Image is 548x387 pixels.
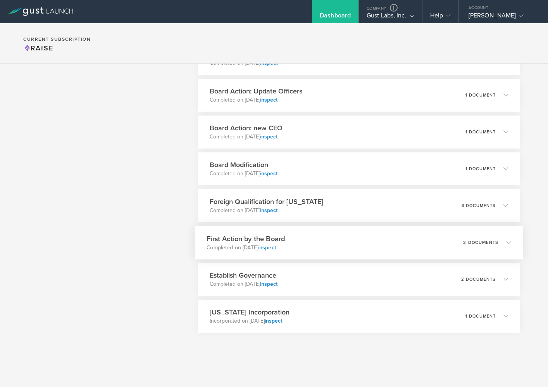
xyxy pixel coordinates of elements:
[260,281,277,287] a: inspect
[210,170,277,178] p: Completed on [DATE]
[461,277,496,282] p: 2 documents
[210,123,283,133] h3: Board Action: new CEO
[210,160,277,170] h3: Board Modification
[210,317,290,325] p: Incorporated on [DATE]
[465,314,496,318] p: 1 document
[469,12,534,23] div: [PERSON_NAME]
[210,86,302,96] h3: Board Action: Update Officers
[207,233,285,244] h3: First Action by the Board
[462,204,496,208] p: 3 documents
[430,12,451,23] div: Help
[260,170,277,177] a: inspect
[260,97,277,103] a: inspect
[210,96,302,104] p: Completed on [DATE]
[463,240,498,244] p: 2 documents
[320,12,351,23] div: Dashboard
[23,37,91,41] h2: Current Subscription
[367,12,414,23] div: Gust Labs, Inc.
[210,197,323,207] h3: Foreign Qualification for [US_STATE]
[465,130,496,134] p: 1 document
[260,207,277,214] a: inspect
[465,167,496,171] p: 1 document
[210,307,290,317] h3: [US_STATE] Incorporation
[265,318,282,324] a: inspect
[23,44,53,52] span: Raise
[260,133,277,140] a: inspect
[210,280,277,288] p: Completed on [DATE]
[210,270,277,280] h3: Establish Governance
[207,244,285,251] p: Completed on [DATE]
[210,207,323,214] p: Completed on [DATE]
[465,93,496,97] p: 1 document
[210,133,283,141] p: Completed on [DATE]
[258,244,276,251] a: inspect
